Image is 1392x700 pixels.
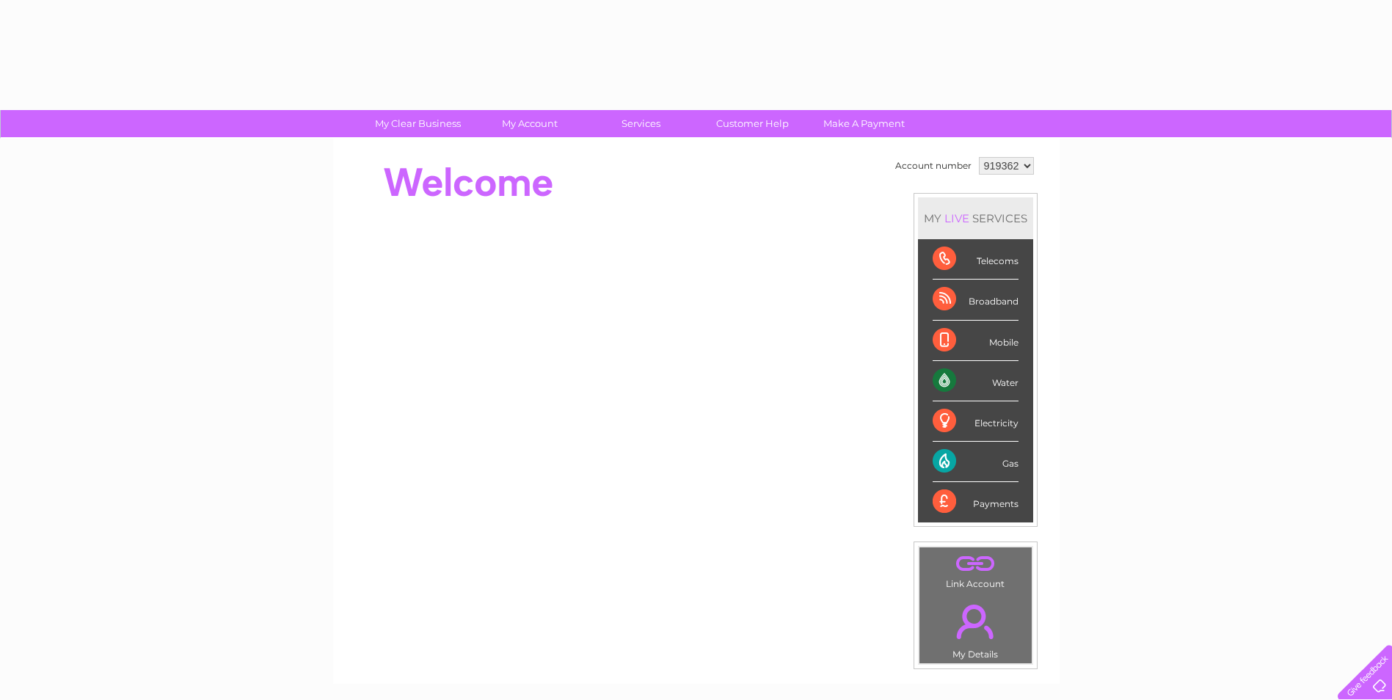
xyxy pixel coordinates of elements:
div: Electricity [933,401,1019,442]
div: Payments [933,482,1019,522]
div: LIVE [941,211,972,225]
td: Link Account [919,547,1032,593]
a: Services [580,110,702,137]
a: . [923,596,1028,647]
a: . [923,551,1028,577]
div: Telecoms [933,239,1019,280]
div: MY SERVICES [918,197,1033,239]
a: My Account [469,110,590,137]
td: Account number [892,153,975,178]
div: Water [933,361,1019,401]
div: Mobile [933,321,1019,361]
td: My Details [919,592,1032,664]
a: Make A Payment [804,110,925,137]
div: Broadband [933,280,1019,320]
div: Gas [933,442,1019,482]
a: My Clear Business [357,110,478,137]
a: Customer Help [692,110,813,137]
